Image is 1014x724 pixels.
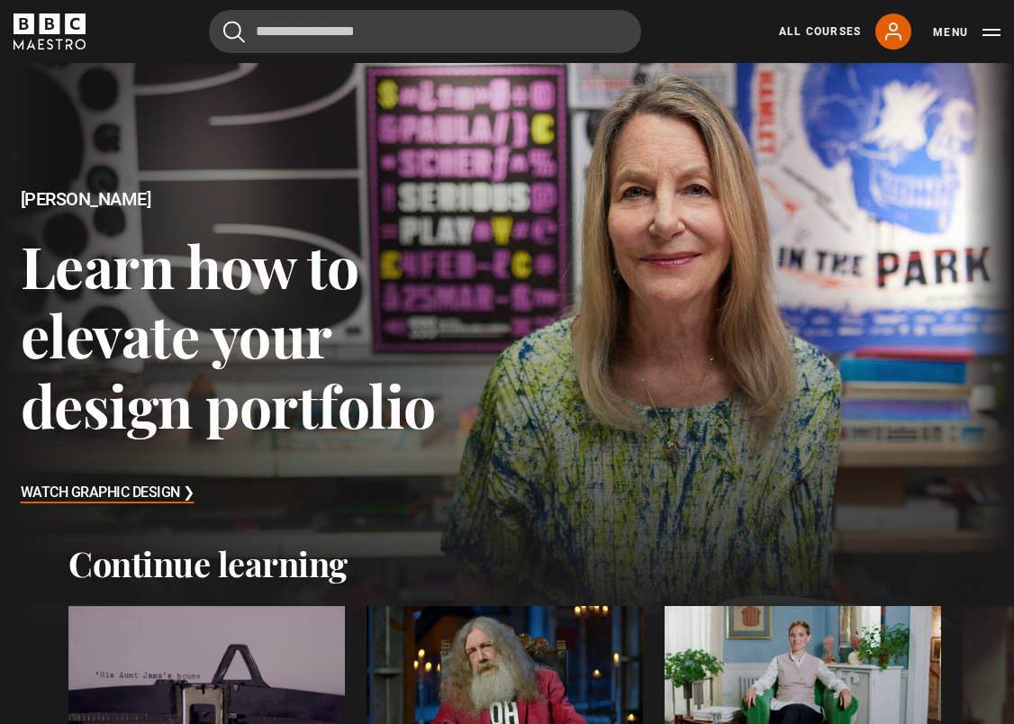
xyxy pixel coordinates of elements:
h2: Continue learning [68,543,946,584]
h2: [PERSON_NAME] [21,189,508,210]
a: All Courses [779,23,861,40]
input: Search [209,10,641,53]
button: Submit the search query [223,21,245,43]
h3: Learn how to elevate your design portfolio [21,231,508,439]
button: Toggle navigation [933,23,1000,41]
svg: BBC Maestro [14,14,86,50]
h3: Watch Graphic Design ❯ [21,480,195,507]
